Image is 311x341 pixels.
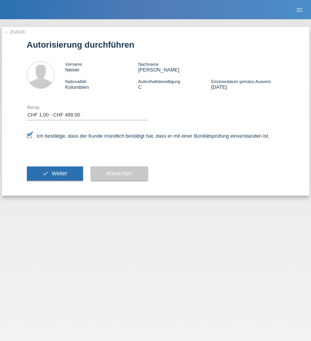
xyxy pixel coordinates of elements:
[27,133,270,139] label: Ich bestätige, dass der Kunde mündlich bestätigt hat, dass er mit einer Bonitätsprüfung einversta...
[106,170,133,176] span: Abbrechen
[138,78,211,90] div: C
[91,166,148,181] button: Abbrechen
[211,78,284,90] div: [DATE]
[138,61,211,73] div: [PERSON_NAME]
[27,166,83,181] button: check Weiter
[65,79,86,84] span: Nationalität
[211,79,271,84] span: Einreisedatum gemäss Ausweis
[138,79,180,84] span: Aufenthaltsbewilligung
[65,62,82,67] span: Vorname
[296,6,303,14] i: menu
[292,7,307,12] a: menu
[65,61,138,73] div: Neiver
[65,78,138,90] div: Kolumbien
[4,29,25,35] a: ← Zurück
[138,62,158,67] span: Nachname
[52,170,67,176] span: Weiter
[42,170,48,176] i: check
[27,40,284,50] h1: Autorisierung durchführen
